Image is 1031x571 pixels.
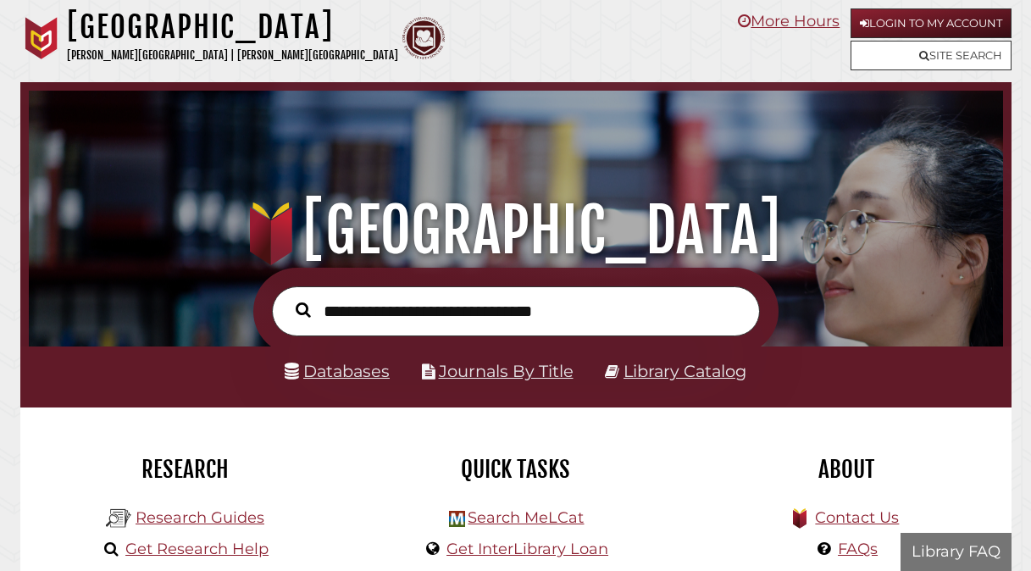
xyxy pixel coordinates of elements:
a: Login to My Account [851,8,1012,38]
a: Library Catalog [624,361,746,381]
a: Databases [285,361,390,381]
a: Journals By Title [439,361,574,381]
h1: [GEOGRAPHIC_DATA] [44,193,988,268]
h2: About [694,455,999,484]
button: Search [287,298,319,322]
a: Site Search [851,41,1012,70]
a: Get InterLibrary Loan [446,540,608,558]
a: More Hours [738,12,840,30]
a: Get Research Help [125,540,269,558]
a: Search MeLCat [468,508,584,527]
img: Calvin University [20,17,63,59]
h1: [GEOGRAPHIC_DATA] [67,8,398,46]
img: Hekman Library Logo [449,511,465,527]
p: [PERSON_NAME][GEOGRAPHIC_DATA] | [PERSON_NAME][GEOGRAPHIC_DATA] [67,46,398,65]
a: Contact Us [815,508,899,527]
h2: Quick Tasks [363,455,668,484]
a: Research Guides [136,508,264,527]
a: FAQs [838,540,878,558]
i: Search [296,302,311,318]
img: Hekman Library Logo [106,506,131,531]
h2: Research [33,455,338,484]
img: Calvin Theological Seminary [402,17,445,59]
